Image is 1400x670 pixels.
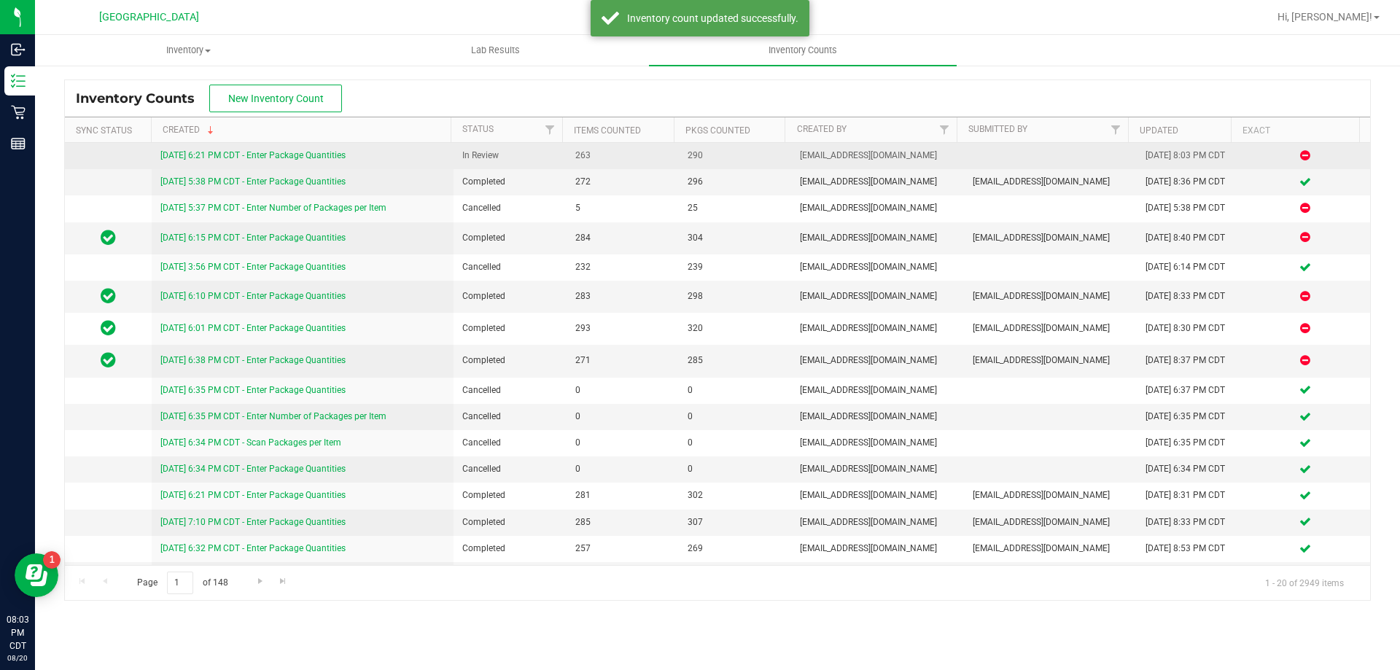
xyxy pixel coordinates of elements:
[688,488,782,502] span: 302
[76,125,132,136] a: Sync Status
[575,542,670,556] span: 257
[1231,117,1359,143] th: Exact
[160,355,346,365] a: [DATE] 6:38 PM CDT - Enter Package Quantities
[160,411,386,421] a: [DATE] 6:35 PM CDT - Enter Number of Packages per Item
[749,44,857,57] span: Inventory Counts
[462,436,557,450] span: Cancelled
[800,260,955,274] span: [EMAIL_ADDRESS][DOMAIN_NAME]
[163,125,217,135] a: Created
[1146,201,1232,215] div: [DATE] 5:38 PM CDT
[800,201,955,215] span: [EMAIL_ADDRESS][DOMAIN_NAME]
[1146,515,1232,529] div: [DATE] 8:33 PM CDT
[973,488,1128,502] span: [EMAIL_ADDRESS][DOMAIN_NAME]
[688,289,782,303] span: 298
[1146,436,1232,450] div: [DATE] 6:35 PM CDT
[575,383,670,397] span: 0
[160,150,346,160] a: [DATE] 6:21 PM CDT - Enter Package Quantities
[1253,572,1356,593] span: 1 - 20 of 2949 items
[688,383,782,397] span: 0
[273,572,294,591] a: Go to the last page
[228,93,324,104] span: New Inventory Count
[160,490,346,500] a: [DATE] 6:21 PM CDT - Enter Package Quantities
[462,289,557,303] span: Completed
[7,613,28,653] p: 08:03 PM CDT
[1146,322,1232,335] div: [DATE] 8:30 PM CDT
[973,175,1128,189] span: [EMAIL_ADDRESS][DOMAIN_NAME]
[575,354,670,367] span: 271
[575,289,670,303] span: 283
[649,35,956,66] a: Inventory Counts
[462,260,557,274] span: Cancelled
[462,542,557,556] span: Completed
[160,291,346,301] a: [DATE] 6:10 PM CDT - Enter Package Quantities
[800,175,955,189] span: [EMAIL_ADDRESS][DOMAIN_NAME]
[1146,289,1232,303] div: [DATE] 8:33 PM CDT
[462,124,494,134] a: Status
[973,322,1128,335] span: [EMAIL_ADDRESS][DOMAIN_NAME]
[160,464,346,474] a: [DATE] 6:34 PM CDT - Enter Package Quantities
[1103,117,1127,142] a: Filter
[160,437,341,448] a: [DATE] 6:34 PM CDT - Scan Packages per Item
[160,203,386,213] a: [DATE] 5:37 PM CDT - Enter Number of Packages per Item
[1146,410,1232,424] div: [DATE] 6:35 PM CDT
[462,231,557,245] span: Completed
[1146,175,1232,189] div: [DATE] 8:36 PM CDT
[688,231,782,245] span: 304
[101,286,116,306] span: In Sync
[575,322,670,335] span: 293
[35,35,342,66] a: Inventory
[688,201,782,215] span: 25
[462,322,557,335] span: Completed
[688,322,782,335] span: 320
[1146,462,1232,476] div: [DATE] 6:34 PM CDT
[973,231,1128,245] span: [EMAIL_ADDRESS][DOMAIN_NAME]
[160,543,346,553] a: [DATE] 6:32 PM CDT - Enter Package Quantities
[973,515,1128,529] span: [EMAIL_ADDRESS][DOMAIN_NAME]
[1146,149,1232,163] div: [DATE] 8:03 PM CDT
[160,176,346,187] a: [DATE] 5:38 PM CDT - Enter Package Quantities
[575,515,670,529] span: 285
[800,488,955,502] span: [EMAIL_ADDRESS][DOMAIN_NAME]
[462,149,557,163] span: In Review
[688,436,782,450] span: 0
[538,117,562,142] a: Filter
[575,436,670,450] span: 0
[36,44,341,57] span: Inventory
[7,653,28,663] p: 08/20
[688,515,782,529] span: 307
[800,383,955,397] span: [EMAIL_ADDRESS][DOMAIN_NAME]
[800,410,955,424] span: [EMAIL_ADDRESS][DOMAIN_NAME]
[1146,542,1232,556] div: [DATE] 8:53 PM CDT
[11,136,26,151] inline-svg: Reports
[575,462,670,476] span: 0
[575,410,670,424] span: 0
[800,542,955,556] span: [EMAIL_ADDRESS][DOMAIN_NAME]
[462,201,557,215] span: Cancelled
[575,175,670,189] span: 272
[685,125,750,136] a: Pkgs Counted
[15,553,58,597] iframe: Resource center
[1146,354,1232,367] div: [DATE] 8:37 PM CDT
[800,289,955,303] span: [EMAIL_ADDRESS][DOMAIN_NAME]
[973,542,1128,556] span: [EMAIL_ADDRESS][DOMAIN_NAME]
[688,354,782,367] span: 285
[688,462,782,476] span: 0
[688,149,782,163] span: 290
[688,542,782,556] span: 269
[574,125,641,136] a: Items Counted
[800,322,955,335] span: [EMAIL_ADDRESS][DOMAIN_NAME]
[1146,383,1232,397] div: [DATE] 6:37 PM CDT
[932,117,956,142] a: Filter
[1146,488,1232,502] div: [DATE] 8:31 PM CDT
[462,410,557,424] span: Cancelled
[800,515,955,529] span: [EMAIL_ADDRESS][DOMAIN_NAME]
[99,11,199,23] span: [GEOGRAPHIC_DATA]
[1146,231,1232,245] div: [DATE] 8:40 PM CDT
[462,354,557,367] span: Completed
[800,231,955,245] span: [EMAIL_ADDRESS][DOMAIN_NAME]
[101,350,116,370] span: In Sync
[797,124,847,134] a: Created By
[160,323,346,333] a: [DATE] 6:01 PM CDT - Enter Package Quantities
[1146,260,1232,274] div: [DATE] 6:14 PM CDT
